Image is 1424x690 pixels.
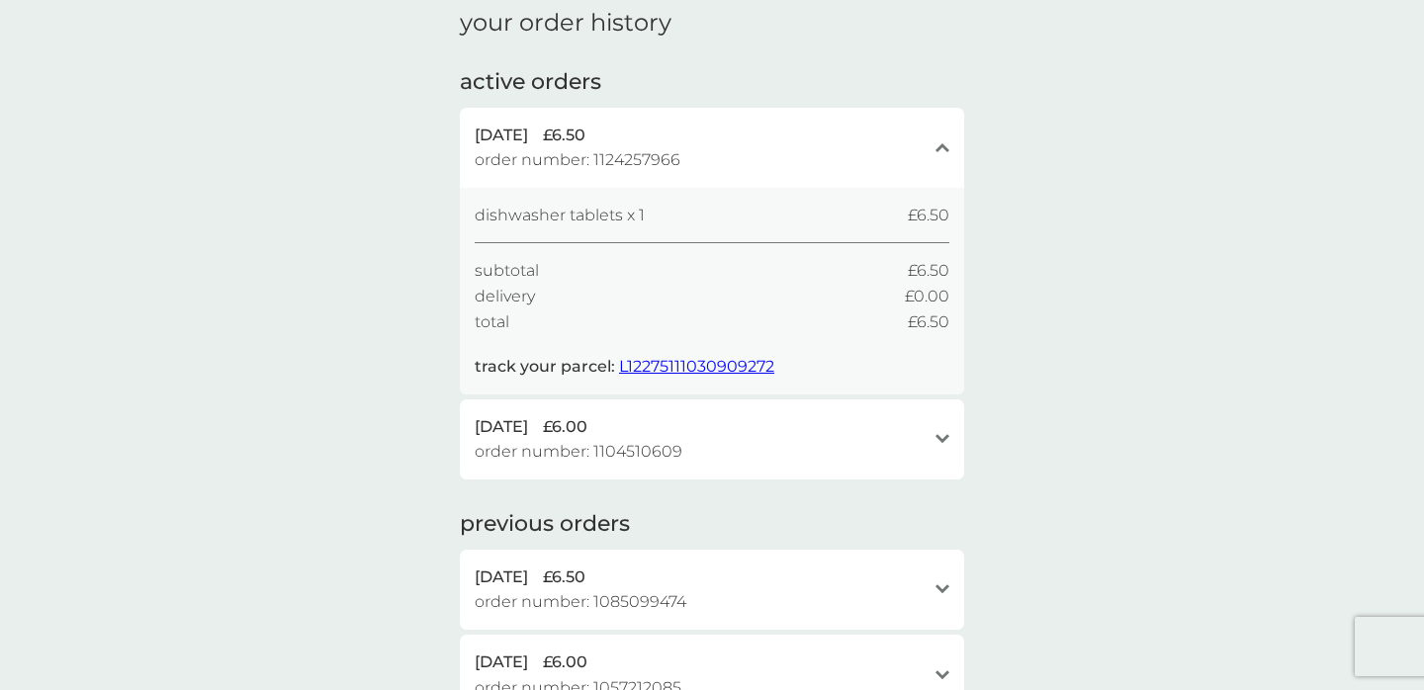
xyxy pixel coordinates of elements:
span: delivery [475,284,535,309]
span: £6.50 [908,203,949,228]
span: subtotal [475,258,539,284]
span: order number: 1085099474 [475,589,686,615]
span: £6.00 [543,414,587,440]
p: track your parcel: [475,354,774,380]
h2: active orders [460,67,601,98]
span: dishwasher tablets x 1 [475,203,645,228]
span: [DATE] [475,564,528,590]
span: £6.50 [908,258,949,284]
span: [DATE] [475,414,528,440]
h2: previous orders [460,509,630,540]
h1: your order history [460,9,671,38]
span: order number: 1124257966 [475,147,680,173]
span: [DATE] [475,649,528,675]
span: total [475,309,509,335]
span: order number: 1104510609 [475,439,682,465]
span: £6.50 [543,123,585,148]
span: £6.50 [543,564,585,590]
span: £0.00 [905,284,949,309]
span: [DATE] [475,123,528,148]
span: £6.00 [543,649,587,675]
span: £6.50 [908,309,949,335]
a: L12275111030909272 [619,357,774,376]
